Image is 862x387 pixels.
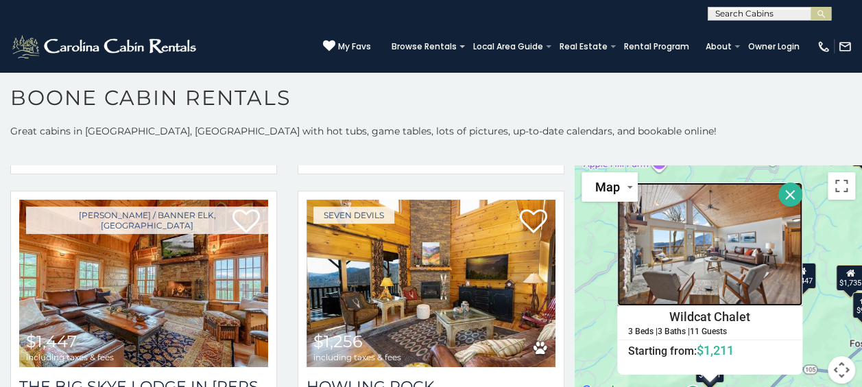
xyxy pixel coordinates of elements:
[313,353,401,362] span: including taxes & fees
[19,200,268,366] a: The Big Skye Lodge in Valle Crucis $1,447 including taxes & fees
[307,200,555,366] a: Howling Rock $1,256 including taxes & fees
[385,37,464,56] a: Browse Rentals
[828,172,855,200] button: Toggle fullscreen view
[658,327,690,336] h5: 3 Baths |
[628,327,658,336] h5: 3 Beds |
[582,172,638,202] button: Change map style
[828,356,855,384] button: Map camera controls
[618,307,802,327] h4: Wildcat Chalet
[553,37,614,56] a: Real Estate
[838,40,852,54] img: mail-regular-white.png
[338,40,371,53] span: My Favs
[520,208,547,237] a: Add to favorites
[697,343,734,357] span: $1,211
[26,331,77,351] span: $1,447
[323,40,371,54] a: My Favs
[618,344,802,357] h6: Starting from:
[10,33,200,60] img: White-1-2.png
[19,200,268,366] img: The Big Skye Lodge in Valle Crucis
[617,306,802,358] a: Wildcat Chalet 3 Beds | 3 Baths | 11 Guests Starting from:$1,211
[699,37,739,56] a: About
[690,327,727,336] h5: 11 Guests
[313,331,363,351] span: $1,256
[595,180,620,194] span: Map
[307,200,555,366] img: Howling Rock
[313,207,394,224] a: Seven Devils
[741,37,806,56] a: Owner Login
[778,183,802,207] button: Close
[617,183,802,306] img: Wildcat Chalet
[26,353,114,362] span: including taxes & fees
[787,263,815,289] div: $1,447
[817,40,830,54] img: phone-regular-white.png
[466,37,550,56] a: Local Area Guide
[617,37,696,56] a: Rental Program
[26,207,268,234] a: [PERSON_NAME] / Banner Elk, [GEOGRAPHIC_DATA]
